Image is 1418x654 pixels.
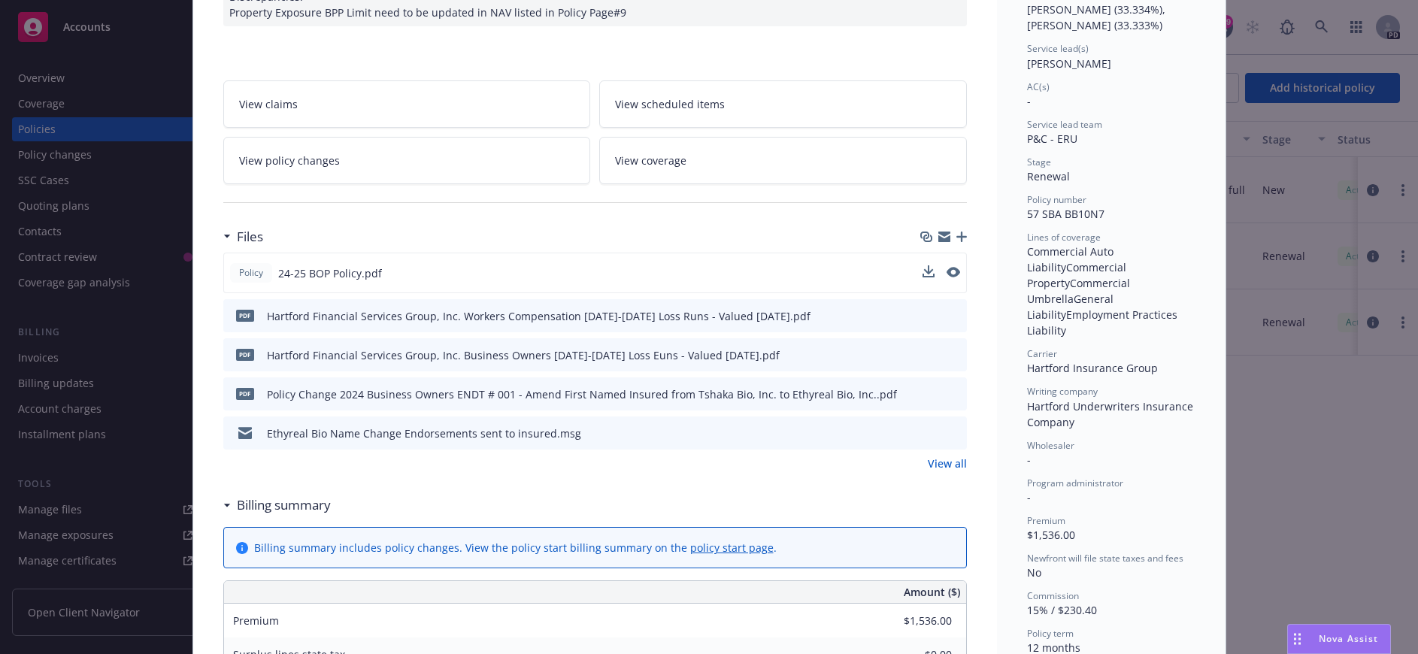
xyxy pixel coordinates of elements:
span: Service lead(s) [1027,42,1089,55]
h3: Billing summary [237,495,331,515]
button: download file [923,347,935,363]
h3: Files [237,227,263,247]
button: preview file [947,265,960,281]
button: download file [923,308,935,324]
span: Hartford Insurance Group [1027,361,1158,375]
span: Renewal [1027,169,1070,183]
a: View policy changes [223,137,591,184]
span: Policy term [1027,627,1074,640]
span: Commission [1027,589,1079,602]
span: Amount ($) [904,584,960,600]
span: [PERSON_NAME] [1027,56,1111,71]
span: View coverage [615,153,686,168]
span: Policy [236,266,266,280]
span: pdf [236,310,254,321]
span: 57 SBA BB10N7 [1027,207,1104,221]
div: Ethyreal Bio Name Change Endorsements sent to insured.msg [267,425,581,441]
span: Commercial Property [1027,260,1129,290]
div: Hartford Financial Services Group, Inc. Workers Compensation [DATE]-[DATE] Loss Runs - Valued [DA... [267,308,811,324]
span: pdf [236,349,254,360]
button: preview file [947,425,961,441]
span: Commercial Umbrella [1027,276,1133,306]
span: 15% / $230.40 [1027,603,1097,617]
button: preview file [947,308,961,324]
span: Employment Practices Liability [1027,307,1180,338]
span: View claims [239,96,298,112]
span: Writing company [1027,385,1098,398]
div: Hartford Financial Services Group, Inc. Business Owners [DATE]-[DATE] Loss Euns - Valued [DATE].pdf [267,347,780,363]
span: Service lead team [1027,118,1102,131]
span: View policy changes [239,153,340,168]
button: download file [923,425,935,441]
a: View coverage [599,137,967,184]
button: download file [923,265,935,281]
a: View scheduled items [599,80,967,128]
button: download file [923,265,935,277]
div: Files [223,227,263,247]
div: Drag to move [1288,625,1307,653]
div: Billing summary [223,495,331,515]
button: preview file [947,386,961,402]
span: 24-25 BOP Policy.pdf [278,265,382,281]
a: View claims [223,80,591,128]
span: - [1027,453,1031,467]
span: P&C - ERU [1027,132,1077,146]
span: View scheduled items [615,96,725,112]
input: 0.00 [863,610,961,632]
a: View all [928,456,967,471]
span: - [1027,94,1031,108]
span: pdf [236,388,254,399]
span: Policy number [1027,193,1086,206]
button: Nova Assist [1287,624,1391,654]
button: preview file [947,267,960,277]
button: download file [923,386,935,402]
span: AC(s) [1027,80,1050,93]
span: Premium [233,613,279,628]
span: Lines of coverage [1027,231,1101,244]
div: Policy Change 2024 Business Owners ENDT # 001 - Amend First Named Insured from Tshaka Bio, Inc. t... [267,386,897,402]
span: $1,536.00 [1027,528,1075,542]
span: Nova Assist [1319,632,1378,645]
a: policy start page [690,540,774,555]
span: Commercial Auto Liability [1027,244,1117,274]
span: Hartford Underwriters Insurance Company [1027,399,1196,429]
div: Billing summary includes policy changes. View the policy start billing summary on the . [254,540,777,556]
span: Wholesaler [1027,439,1074,452]
button: preview file [947,347,961,363]
span: No [1027,565,1041,580]
span: General Liability [1027,292,1117,322]
span: Premium [1027,514,1065,527]
span: Program administrator [1027,477,1123,489]
span: - [1027,490,1031,504]
span: Newfront will file state taxes and fees [1027,552,1183,565]
span: Stage [1027,156,1051,168]
span: Carrier [1027,347,1057,360]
